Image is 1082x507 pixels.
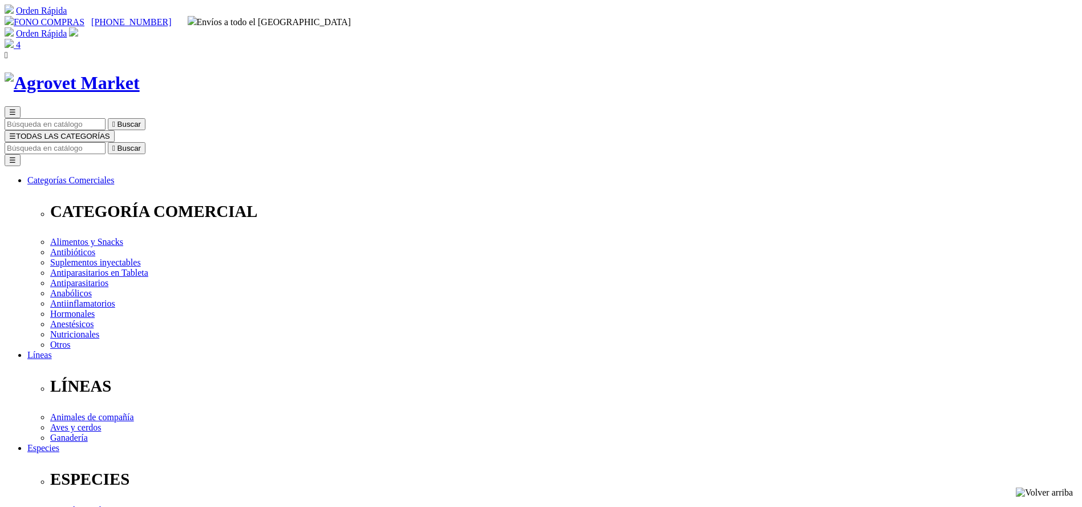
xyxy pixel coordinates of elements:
[117,144,141,152] span: Buscar
[108,142,145,154] button:  Buscar
[50,268,148,277] a: Antiparasitarios en Tableta
[50,319,94,329] a: Anestésicos
[69,27,78,37] img: user.svg
[50,257,141,267] a: Suplementos inyectables
[5,142,106,154] input: Buscar
[5,17,84,27] a: FONO COMPRAS
[5,50,8,60] i: 
[5,16,14,25] img: phone.svg
[50,377,1077,396] p: LÍNEAS
[50,237,123,247] a: Alimentos y Snacks
[69,29,78,38] a: Acceda a su cuenta de cliente
[50,247,95,257] a: Antibióticos
[112,120,115,128] i: 
[5,130,115,142] button: ☰TODAS LAS CATEGORÍAS
[50,202,1077,221] p: CATEGORÍA COMERCIAL
[9,108,16,116] span: ☰
[1016,488,1073,498] img: Volver arriba
[50,278,108,288] a: Antiparasitarios
[50,288,92,298] a: Anabólicos
[50,470,1077,489] p: ESPECIES
[112,144,115,152] i: 
[50,433,88,442] a: Ganadería
[9,132,16,140] span: ☰
[50,299,115,308] a: Antiinflamatorios
[16,40,21,50] span: 4
[27,175,114,185] a: Categorías Comerciales
[16,29,67,38] a: Orden Rápida
[50,329,99,339] a: Nutricionales
[5,5,14,14] img: shopping-cart.svg
[188,16,197,25] img: delivery-truck.svg
[50,422,101,432] a: Aves y cerdos
[5,39,14,48] img: shopping-bag.svg
[27,350,52,360] a: Líneas
[91,17,171,27] a: [PHONE_NUMBER]
[5,73,140,94] img: Agrovet Market
[108,118,145,130] button:  Buscar
[5,118,106,130] input: Buscar
[27,443,59,453] a: Especies
[5,27,14,37] img: shopping-cart.svg
[188,17,351,27] span: Envíos a todo el [GEOGRAPHIC_DATA]
[50,340,71,349] a: Otros
[5,154,21,166] button: ☰
[16,6,67,15] a: Orden Rápida
[50,412,134,422] a: Animales de compañía
[5,106,21,118] button: ☰
[117,120,141,128] span: Buscar
[50,309,95,319] a: Hormonales
[5,40,21,50] a: 4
